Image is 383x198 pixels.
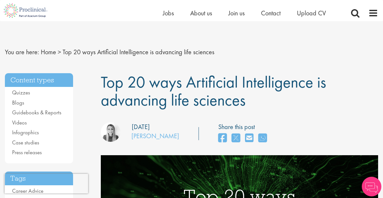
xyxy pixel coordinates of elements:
div: [DATE] [132,122,150,132]
a: Quizzes [12,89,30,96]
a: share on email [245,131,253,145]
a: share on facebook [218,131,227,145]
span: Top 20 ways Artificial Intelligence is advancing life sciences [63,48,214,56]
a: Infographics [12,129,39,136]
a: Guidebooks & Reports [12,109,61,116]
h3: Tags [5,172,73,186]
a: [PERSON_NAME] [131,132,179,140]
a: Press releases [12,149,42,156]
a: Jobs [163,9,174,17]
iframe: reCAPTCHA [5,174,88,193]
a: Videos [12,119,27,126]
a: Case studies [12,139,39,146]
a: Upload CV [297,9,326,17]
a: About us [190,9,212,17]
h3: Content types [5,73,73,87]
img: Hannah Burke [101,122,120,142]
label: Share this post [218,122,270,132]
a: breadcrumb link [41,48,56,56]
a: share on whats app [258,131,267,145]
a: Blogs [12,99,24,106]
span: > [58,48,61,56]
span: You are here: [5,48,39,56]
a: Join us [228,9,245,17]
a: share on twitter [232,131,240,145]
span: Top 20 ways Artificial Intelligence is advancing life sciences [101,72,326,110]
a: Contact [261,9,281,17]
img: Chatbot [362,177,381,196]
